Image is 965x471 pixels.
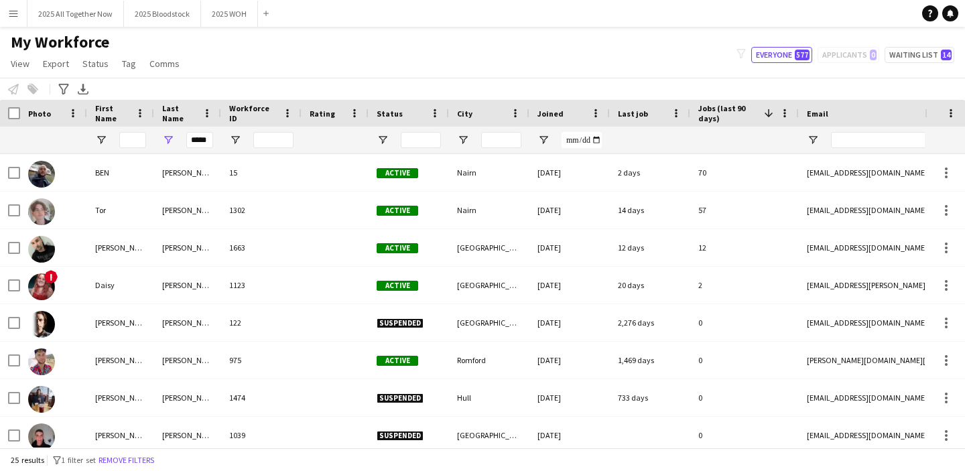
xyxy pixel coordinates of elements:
[529,417,610,454] div: [DATE]
[449,342,529,379] div: Romford
[44,270,58,283] span: !
[481,132,521,148] input: City Filter Input
[229,103,277,123] span: Workforce ID
[377,168,418,178] span: Active
[221,379,302,416] div: 1474
[87,267,154,304] div: Daisy
[401,132,441,148] input: Status Filter Input
[154,342,221,379] div: [PERSON_NAME]
[154,304,221,341] div: [PERSON_NAME]
[87,379,154,416] div: [PERSON_NAME]
[795,50,810,60] span: 577
[56,81,72,97] app-action-btn: Advanced filters
[154,229,221,266] div: [PERSON_NAME]
[690,229,799,266] div: 12
[28,236,55,263] img: Adam Smith
[154,154,221,191] div: [PERSON_NAME]
[38,55,74,72] a: Export
[377,431,424,441] span: Suspended
[529,154,610,191] div: [DATE]
[449,154,529,191] div: Nairn
[377,134,389,146] button: Open Filter Menu
[28,161,55,188] img: BEN SMITH
[28,386,55,413] img: Brandon Smith
[449,267,529,304] div: [GEOGRAPHIC_DATA]
[529,267,610,304] div: [DATE]
[610,342,690,379] div: 1,469 days
[690,267,799,304] div: 2
[221,342,302,379] div: 975
[221,267,302,304] div: 1123
[751,47,812,63] button: Everyone577
[87,192,154,228] div: Tor
[28,198,55,225] img: Tor Smith
[807,134,819,146] button: Open Filter Menu
[377,281,418,291] span: Active
[941,50,952,60] span: 14
[28,109,51,119] span: Photo
[529,304,610,341] div: [DATE]
[28,311,55,338] img: Andrew Smith
[529,229,610,266] div: [DATE]
[690,379,799,416] div: 0
[162,103,197,123] span: Last Name
[11,32,109,52] span: My Workforce
[610,379,690,416] div: 733 days
[61,455,96,465] span: 1 filter set
[221,417,302,454] div: 1039
[807,109,828,119] span: Email
[310,109,335,119] span: Rating
[537,134,550,146] button: Open Filter Menu
[201,1,258,27] button: 2025 WOH
[28,273,55,300] img: Daisy Smith
[87,154,154,191] div: BEN
[5,55,35,72] a: View
[529,379,610,416] div: [DATE]
[77,55,114,72] a: Status
[117,55,141,72] a: Tag
[529,342,610,379] div: [DATE]
[122,58,136,70] span: Tag
[28,423,55,450] img: Clinton Smith
[87,304,154,341] div: [PERSON_NAME]
[154,417,221,454] div: [PERSON_NAME]
[377,243,418,253] span: Active
[377,206,418,216] span: Active
[11,58,29,70] span: View
[449,379,529,416] div: Hull
[377,318,424,328] span: Suspended
[690,304,799,341] div: 0
[698,103,759,123] span: Jobs (last 90 days)
[457,134,469,146] button: Open Filter Menu
[87,417,154,454] div: [PERSON_NAME]
[43,58,69,70] span: Export
[221,154,302,191] div: 15
[95,103,130,123] span: First Name
[610,229,690,266] div: 12 days
[87,229,154,266] div: [PERSON_NAME]
[377,109,403,119] span: Status
[449,229,529,266] div: [GEOGRAPHIC_DATA]
[377,356,418,366] span: Active
[154,267,221,304] div: [PERSON_NAME]
[529,192,610,228] div: [DATE]
[154,379,221,416] div: [PERSON_NAME]
[690,192,799,228] div: 57
[610,192,690,228] div: 14 days
[27,1,124,27] button: 2025 All Together Now
[610,267,690,304] div: 20 days
[221,229,302,266] div: 1663
[377,393,424,403] span: Suspended
[119,132,146,148] input: First Name Filter Input
[449,417,529,454] div: [GEOGRAPHIC_DATA]
[457,109,472,119] span: City
[87,342,154,379] div: [PERSON_NAME]
[253,132,294,148] input: Workforce ID Filter Input
[221,192,302,228] div: 1302
[229,134,241,146] button: Open Filter Menu
[690,342,799,379] div: 0
[124,1,201,27] button: 2025 Bloodstock
[537,109,564,119] span: Joined
[149,58,180,70] span: Comms
[28,348,55,375] img: Ayrton Smith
